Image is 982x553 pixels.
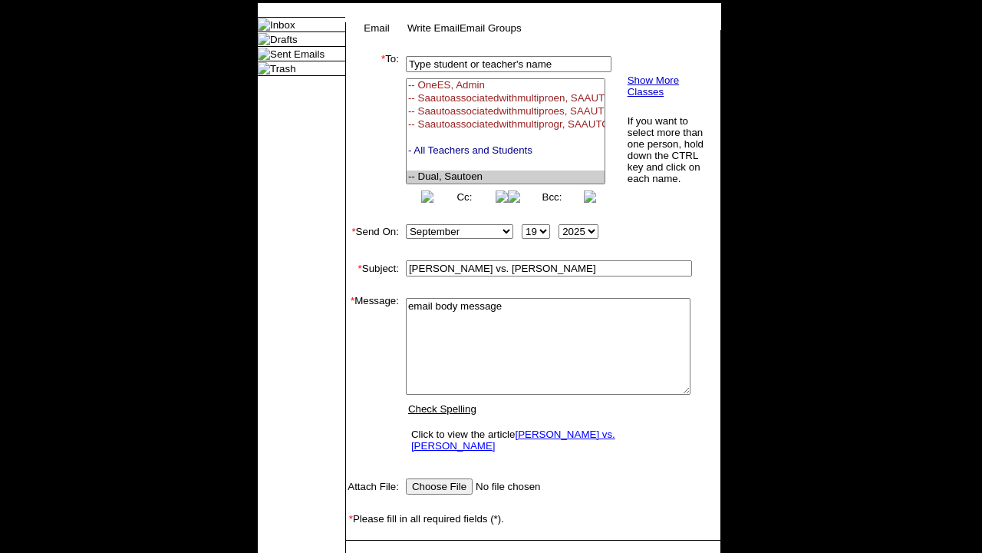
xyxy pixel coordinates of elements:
[411,429,615,452] a: [PERSON_NAME] vs. [PERSON_NAME]
[399,377,400,378] img: spacer.gif
[270,34,298,45] a: Drafts
[258,48,270,60] img: folder_icon.gif
[627,114,708,185] td: If you want to select more than one person, hold down the CTRL key and click on each name.
[508,190,520,203] img: button_left.png
[407,118,605,131] option: -- Saautoassociatedwithmultiprogr, SAAUTOASSOCIATEDWITHMULTIPROGRAMCLA
[496,190,508,203] img: button_right.png
[407,105,605,118] option: -- Saautoassociatedwithmultiproes, SAAUTOASSOCIATEDWITHMULTIPROGRAMES
[399,126,403,134] img: spacer.gif
[346,541,358,552] img: spacer.gif
[407,171,605,184] option: -- Dual, Sautoen
[346,206,361,221] img: spacer.gif
[407,425,689,455] td: Click to view the article
[346,460,361,475] img: spacer.gif
[346,221,399,242] td: Send On:
[407,79,605,92] option: -- OneES, Admin
[346,257,399,280] td: Subject:
[346,242,361,257] img: spacer.gif
[407,22,460,34] a: Write Email
[258,33,270,45] img: folder_icon.gif
[346,53,399,206] td: To:
[399,486,400,487] img: spacer.gif
[258,18,270,31] img: folder_icon.gif
[270,63,296,75] a: Trash
[346,475,399,498] td: Attach File:
[407,92,605,105] option: -- Saautoassociatedwithmultiproen, SAAUTOASSOCIATEDWITHMULTIPROGRAMEN
[407,144,605,157] option: - All Teachers and Students
[346,295,399,460] td: Message:
[456,191,472,203] a: Cc:
[270,48,325,60] a: Sent Emails
[346,280,361,295] img: spacer.gif
[584,190,596,203] img: button_right.png
[408,403,476,415] a: Check Spelling
[258,62,270,75] img: folder_icon.gif
[346,498,361,513] img: spacer.gif
[270,19,295,31] a: Inbox
[364,22,389,34] a: Email
[346,525,361,540] img: spacer.gif
[399,231,400,232] img: spacer.gif
[421,190,433,203] img: button_left.png
[346,513,720,525] td: Please fill in all required fields (*).
[542,191,562,203] a: Bcc:
[628,75,679,98] a: Show More Classes
[399,268,400,269] img: spacer.gif
[460,22,522,34] a: Email Groups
